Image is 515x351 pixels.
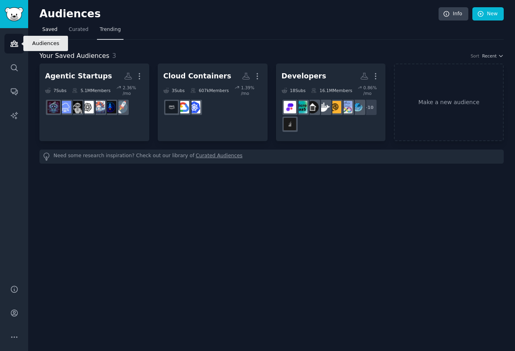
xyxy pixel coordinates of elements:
[100,26,121,33] span: Trending
[123,85,144,96] div: 2.36 % /mo
[45,85,66,96] div: 7 Sub s
[39,64,149,141] a: Agentic Startups7Subs5.1MMembers2.36% /mostartupsAiSolopreneursAI_AgentsOpenAIAgentsOfAISaaSBuild...
[158,64,268,141] a: Cloud Containers3Subs607kMembers1.39% /mokubernetesgooglecloudaws
[363,85,380,96] div: 0.86 % /mo
[329,101,341,113] img: AppDevelopers
[39,8,439,21] h2: Audiences
[163,71,231,81] div: Cloud Containers
[190,85,229,96] div: 607k Members
[59,101,71,113] img: SaaS
[439,7,468,21] a: Info
[81,101,94,113] img: OpenAI
[5,7,23,21] img: GummySearch logo
[351,101,364,113] img: DockerSwarm
[482,53,504,59] button: Recent
[471,53,480,59] div: Sort
[284,118,296,130] img: seo_saas
[104,101,116,113] img: AiSolopreneurs
[93,101,105,113] img: AI_Agents
[241,85,262,96] div: 1.39 % /mo
[282,85,306,96] div: 18 Sub s
[165,101,178,113] img: aws
[72,85,110,96] div: 5.1M Members
[70,101,82,113] img: AgentsOfAI
[112,52,116,60] span: 3
[472,7,504,21] a: New
[66,23,91,40] a: Curated
[394,64,504,141] a: Make a new audience
[39,150,504,164] div: Need some research inspiration? Check out our library of
[311,85,352,96] div: 16.1M Members
[39,51,109,61] span: Your Saved Audiences
[360,99,377,116] div: + 10
[306,101,319,113] img: selfhosted
[42,26,58,33] span: Saved
[97,23,124,40] a: Trending
[284,101,296,113] img: MastermindSaas
[482,53,496,59] span: Recent
[295,101,307,113] img: microsaas
[39,23,60,40] a: Saved
[276,64,386,141] a: Developers18Subs16.1MMembers0.86% /mo+10DockerSwarmDocker_DevOpsAppDevelopersdockerselfhostedmicr...
[163,85,185,96] div: 3 Sub s
[45,71,112,81] div: Agentic Startups
[282,71,326,81] div: Developers
[47,101,60,113] img: Build_AI_Agents
[317,101,330,113] img: docker
[340,101,352,113] img: Docker_DevOps
[188,101,200,113] img: kubernetes
[196,152,243,161] a: Curated Audiences
[115,101,128,113] img: startups
[69,26,89,33] span: Curated
[177,101,189,113] img: googlecloud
